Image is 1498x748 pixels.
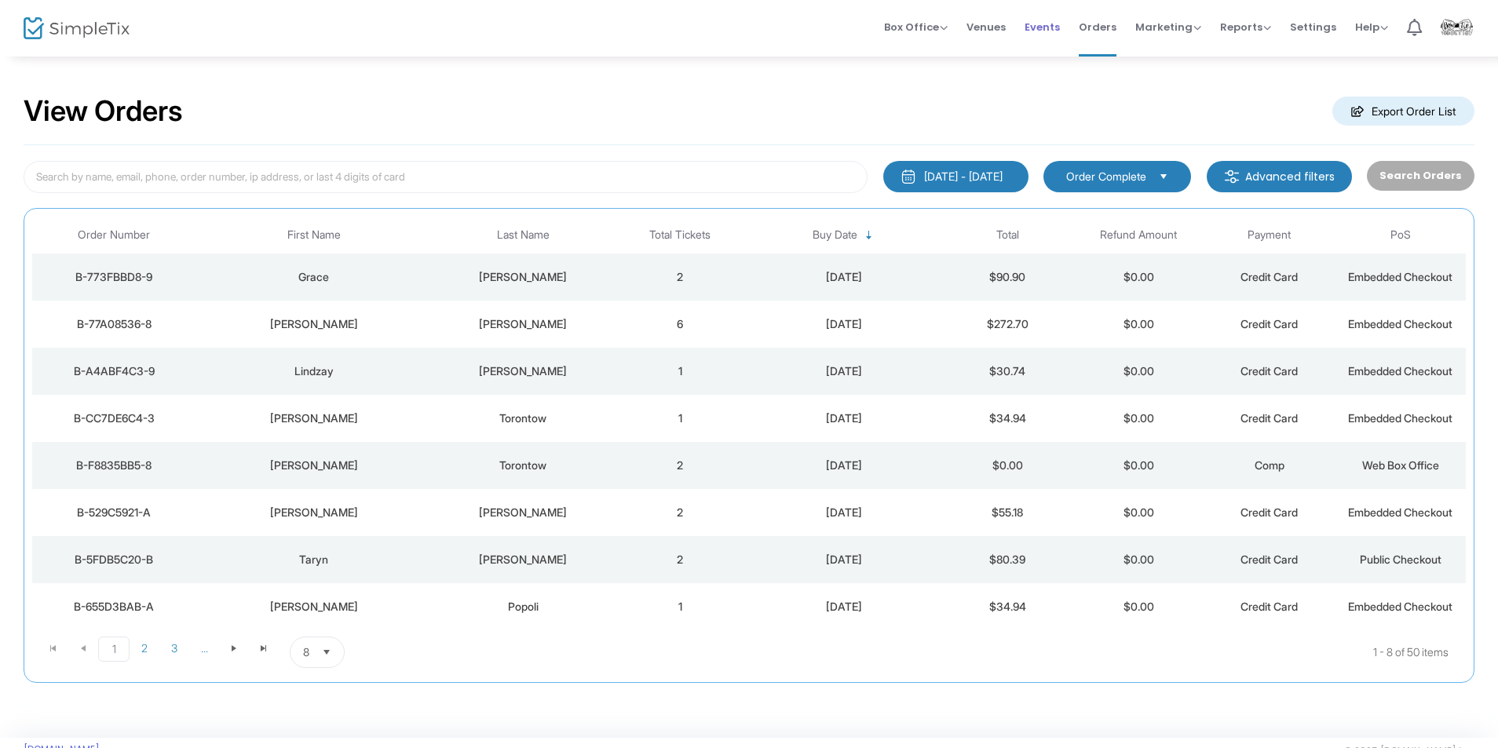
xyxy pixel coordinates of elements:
[1362,458,1439,472] span: Web Box Office
[32,217,1466,630] div: Data table
[199,363,427,379] div: Lindzay
[1240,317,1298,330] span: Credit Card
[36,363,192,379] div: B-A4ABF4C3-9
[1355,20,1388,35] span: Help
[316,637,338,667] button: Select
[1220,20,1271,35] span: Reports
[942,395,1073,442] td: $34.94
[942,489,1073,536] td: $55.18
[615,489,746,536] td: 2
[883,161,1029,192] button: [DATE] - [DATE]
[189,637,219,660] span: Page 4
[1073,217,1204,254] th: Refund Amount
[1073,489,1204,536] td: $0.00
[159,637,189,660] span: Page 3
[98,637,130,662] span: Page 1
[1207,161,1352,192] m-button: Advanced filters
[199,410,427,426] div: Michael
[436,552,611,567] div: Wichenko
[1240,270,1298,283] span: Credit Card
[1248,228,1291,242] span: Payment
[199,269,427,285] div: Grace
[1348,270,1452,283] span: Embedded Checkout
[1073,254,1204,301] td: $0.00
[942,217,1073,254] th: Total
[78,228,150,242] span: Order Number
[813,228,857,242] span: Buy Date
[942,442,1073,489] td: $0.00
[1073,442,1204,489] td: $0.00
[863,229,875,242] span: Sortable
[750,458,938,473] div: 2025-09-19
[436,410,611,426] div: Torontow
[436,316,611,332] div: Churchill
[199,316,427,332] div: Dustin
[750,505,938,520] div: 2025-09-18
[36,410,192,426] div: B-CC7DE6C4-3
[942,254,1073,301] td: $90.90
[436,505,611,520] div: Humeniuk
[942,583,1073,630] td: $34.94
[924,169,1003,184] div: [DATE] - [DATE]
[942,301,1073,348] td: $272.70
[199,505,427,520] div: Allison
[199,458,427,473] div: Michael
[436,458,611,473] div: Torontow
[1073,536,1204,583] td: $0.00
[1348,505,1452,519] span: Embedded Checkout
[1348,600,1452,613] span: Embedded Checkout
[1332,97,1474,126] m-button: Export Order List
[36,505,192,520] div: B-529C5921-A
[750,552,938,567] div: 2025-09-17
[615,583,746,630] td: 1
[615,348,746,395] td: 1
[1348,364,1452,378] span: Embedded Checkout
[303,644,309,660] span: 8
[436,269,611,285] div: Gauvin
[501,637,1449,668] kendo-pager-info: 1 - 8 of 50 items
[750,269,938,285] div: 2025-09-21
[750,599,938,615] div: 2025-09-17
[750,316,938,332] div: 2025-09-20
[1135,20,1201,35] span: Marketing
[1240,505,1298,519] span: Credit Card
[942,536,1073,583] td: $80.39
[1290,7,1336,47] span: Settings
[615,217,746,254] th: Total Tickets
[1073,348,1204,395] td: $0.00
[436,363,611,379] div: Maegan Cheng
[1255,458,1284,472] span: Comp
[1073,395,1204,442] td: $0.00
[36,552,192,567] div: B-5FDB5C20-B
[36,458,192,473] div: B-F8835BB5-8
[436,599,611,615] div: Popoli
[287,228,341,242] span: First Name
[615,536,746,583] td: 2
[884,20,948,35] span: Box Office
[249,637,279,660] span: Go to the last page
[258,642,270,655] span: Go to the last page
[615,254,746,301] td: 2
[615,395,746,442] td: 1
[1073,301,1204,348] td: $0.00
[1348,411,1452,425] span: Embedded Checkout
[497,228,550,242] span: Last Name
[24,161,868,193] input: Search by name, email, phone, order number, ip address, or last 4 digits of card
[130,637,159,660] span: Page 2
[36,316,192,332] div: B-77A08536-8
[942,348,1073,395] td: $30.74
[36,269,192,285] div: B-773FBBD8-9
[1153,168,1175,185] button: Select
[1079,7,1116,47] span: Orders
[1348,317,1452,330] span: Embedded Checkout
[750,363,938,379] div: 2025-09-19
[1240,411,1298,425] span: Credit Card
[1240,364,1298,378] span: Credit Card
[199,552,427,567] div: Taryn
[750,410,938,426] div: 2025-09-19
[1224,169,1240,184] img: filter
[1025,7,1060,47] span: Events
[36,599,192,615] div: B-655D3BAB-A
[1073,583,1204,630] td: $0.00
[966,7,1006,47] span: Venues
